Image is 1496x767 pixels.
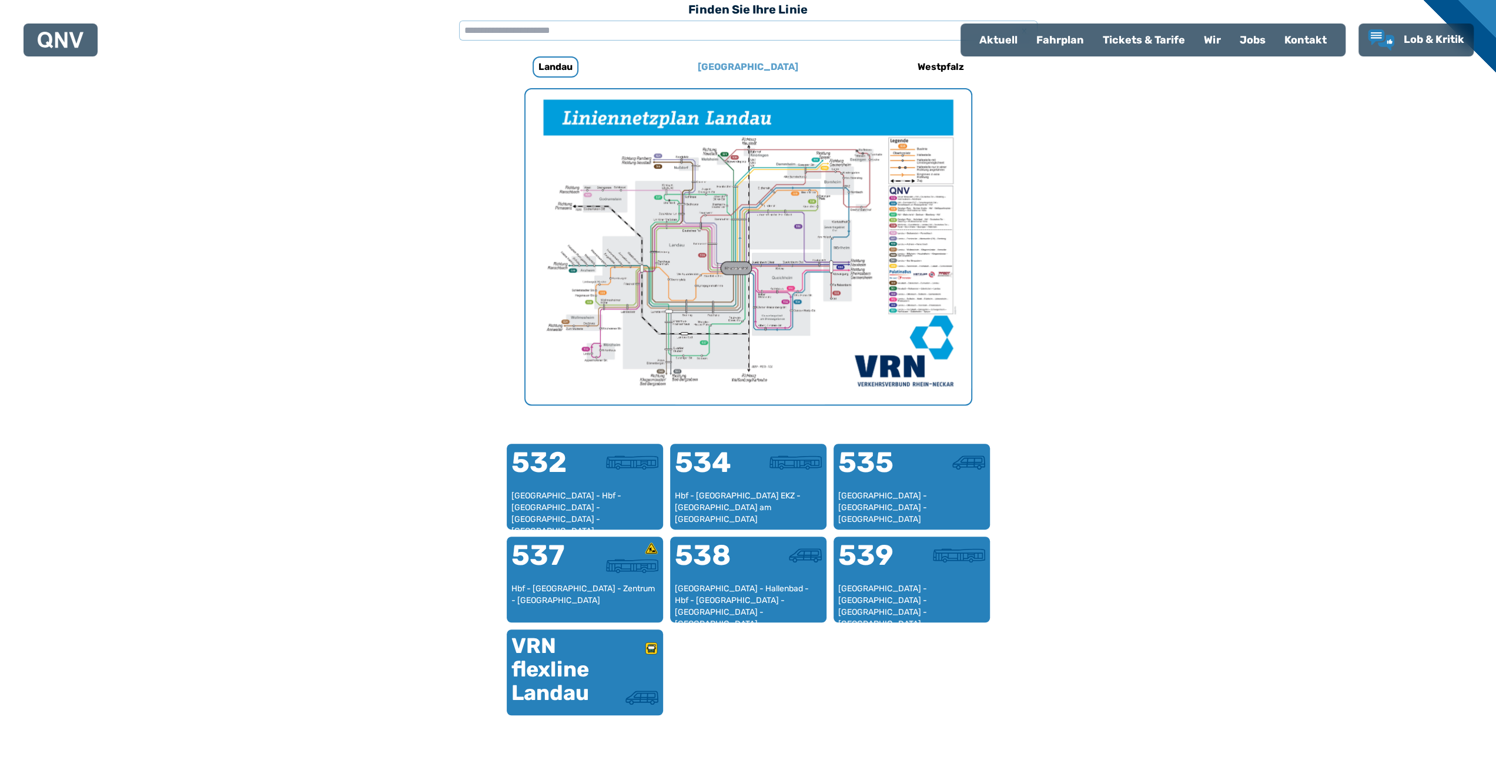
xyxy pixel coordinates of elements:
[38,32,83,48] img: QNV Logo
[511,490,658,525] div: [GEOGRAPHIC_DATA] - Hbf - [GEOGRAPHIC_DATA] - [GEOGRAPHIC_DATA] - [GEOGRAPHIC_DATA] - [GEOGRAPHIC...
[533,56,578,78] h6: Landau
[789,548,821,562] img: Kleinbus
[838,583,985,618] div: [GEOGRAPHIC_DATA] - [GEOGRAPHIC_DATA] - [GEOGRAPHIC_DATA] - [GEOGRAPHIC_DATA] - [GEOGRAPHIC_DATA]...
[970,25,1027,55] a: Aktuell
[511,634,585,705] div: VRN flexline Landau
[675,541,748,584] div: 538
[477,53,634,81] a: Landau
[933,548,985,562] img: Stadtbus
[838,448,912,491] div: 535
[693,58,803,76] h6: [GEOGRAPHIC_DATA]
[1194,25,1230,55] a: Wir
[606,559,658,573] img: Stadtbus
[511,448,585,491] div: 532
[838,541,912,584] div: 539
[1275,25,1336,55] a: Kontakt
[511,541,585,584] div: 537
[526,89,971,404] div: My Favorite Images
[952,455,985,470] img: Kleinbus
[1027,25,1093,55] a: Fahrplan
[670,53,826,81] a: [GEOGRAPHIC_DATA]
[838,490,985,525] div: [GEOGRAPHIC_DATA] - [GEOGRAPHIC_DATA] - [GEOGRAPHIC_DATA]
[526,89,971,404] img: Netzpläne Landau Seite 1 von 1
[1230,25,1275,55] a: Jobs
[913,58,969,76] h6: Westpfalz
[625,691,658,705] img: Kleinbus
[1093,25,1194,55] a: Tickets & Tarife
[769,455,822,470] img: Stadtbus
[1404,33,1464,46] span: Lob & Kritik
[526,89,971,404] li: 1 von 1
[675,448,748,491] div: 534
[511,583,658,618] div: Hbf - [GEOGRAPHIC_DATA] - Zentrum - [GEOGRAPHIC_DATA]
[675,490,822,525] div: Hbf - [GEOGRAPHIC_DATA] EKZ - [GEOGRAPHIC_DATA] am [GEOGRAPHIC_DATA]
[606,455,658,470] img: Stadtbus
[38,28,83,52] a: QNV Logo
[863,53,1019,81] a: Westpfalz
[675,583,822,618] div: [GEOGRAPHIC_DATA] - Hallenbad - Hbf - [GEOGRAPHIC_DATA] - [GEOGRAPHIC_DATA] - [GEOGRAPHIC_DATA]
[1368,29,1464,51] a: Lob & Kritik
